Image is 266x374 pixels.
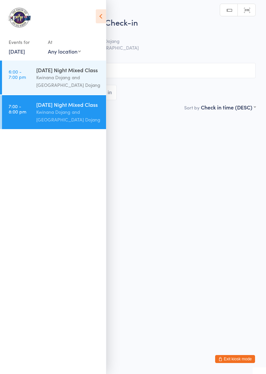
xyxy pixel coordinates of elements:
[9,69,26,80] time: 6:00 - 7:00 pm
[9,48,25,55] a: [DATE]
[10,51,256,58] span: WT Taekwondo
[10,63,256,78] input: Search
[9,103,26,114] time: 7:00 - 8:00 pm
[184,104,199,111] label: Sort by
[10,44,245,51] span: [PERSON_NAME] [PERSON_NAME] - [GEOGRAPHIC_DATA]
[2,61,106,94] a: 6:00 -7:00 pm[DATE] Night Mixed ClassKwinana Dojang and [GEOGRAPHIC_DATA] Dojang
[7,5,32,30] img: Taekwondo Oh Do Kwan Kwinana
[36,74,100,89] div: Kwinana Dojang and [GEOGRAPHIC_DATA] Dojang
[215,355,255,363] button: Exit kiosk mode
[2,95,106,129] a: 7:00 -8:00 pm[DATE] Night Mixed ClassKwinana Dojang and [GEOGRAPHIC_DATA] Dojang
[201,103,256,111] div: Check in time (DESC)
[36,101,100,108] div: [DATE] Night Mixed Class
[9,37,41,48] div: Events for
[10,31,245,38] span: [DATE] 6:00pm
[10,38,245,44] span: Kwinana Dojang and [GEOGRAPHIC_DATA] Dojang
[36,108,100,123] div: Kwinana Dojang and [GEOGRAPHIC_DATA] Dojang
[36,66,100,74] div: [DATE] Night Mixed Class
[48,48,81,55] div: Any location
[48,37,81,48] div: At
[10,17,256,28] h2: [DATE] Night Mixed Class Check-in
